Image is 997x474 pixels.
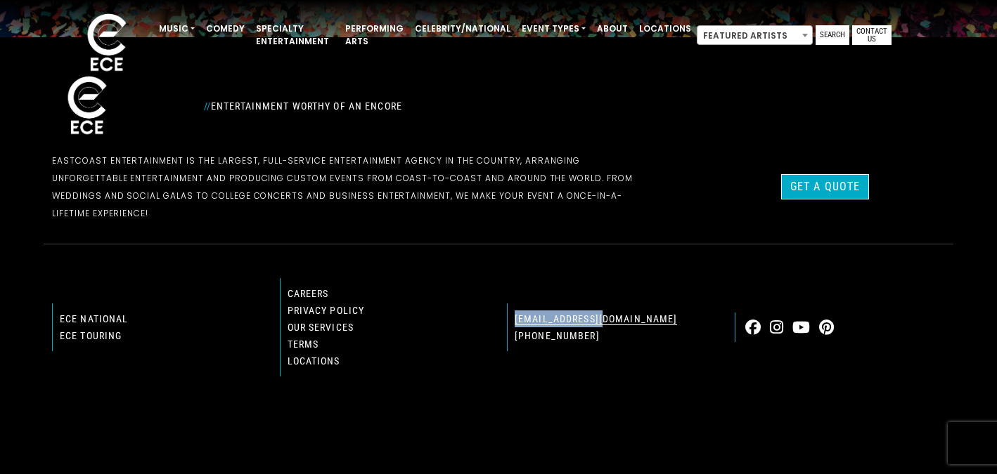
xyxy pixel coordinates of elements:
[816,25,849,45] a: Search
[153,17,200,41] a: Music
[204,100,211,112] span: //
[591,17,633,41] a: About
[515,330,600,341] a: [PHONE_NUMBER]
[781,174,869,199] a: Get a Quote
[288,355,340,367] a: Locations
[697,26,812,46] span: Featured Artists
[288,322,354,333] a: Our Services
[288,305,365,316] a: Privacy Policy
[72,10,142,78] img: ece_new_logo_whitev2-1.png
[52,72,122,140] img: ece_new_logo_whitev2-1.png
[288,338,319,350] a: Terms
[52,410,945,428] p: © 2024 EastCoast Entertainment, Inc.
[288,288,329,299] a: Careers
[60,330,122,341] a: ECE Touring
[60,313,128,324] a: ECE national
[515,313,677,324] a: [EMAIL_ADDRESS][DOMAIN_NAME]
[633,17,697,41] a: Locations
[852,25,892,45] a: Contact Us
[195,95,650,117] div: Entertainment Worthy of an Encore
[409,17,516,41] a: Celebrity/National
[200,17,250,41] a: Comedy
[52,152,642,222] p: EastCoast Entertainment is the largest, full-service entertainment agency in the country, arrangi...
[697,25,813,45] span: Featured Artists
[340,17,409,53] a: Performing Arts
[516,17,591,41] a: Event Types
[250,17,340,53] a: Specialty Entertainment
